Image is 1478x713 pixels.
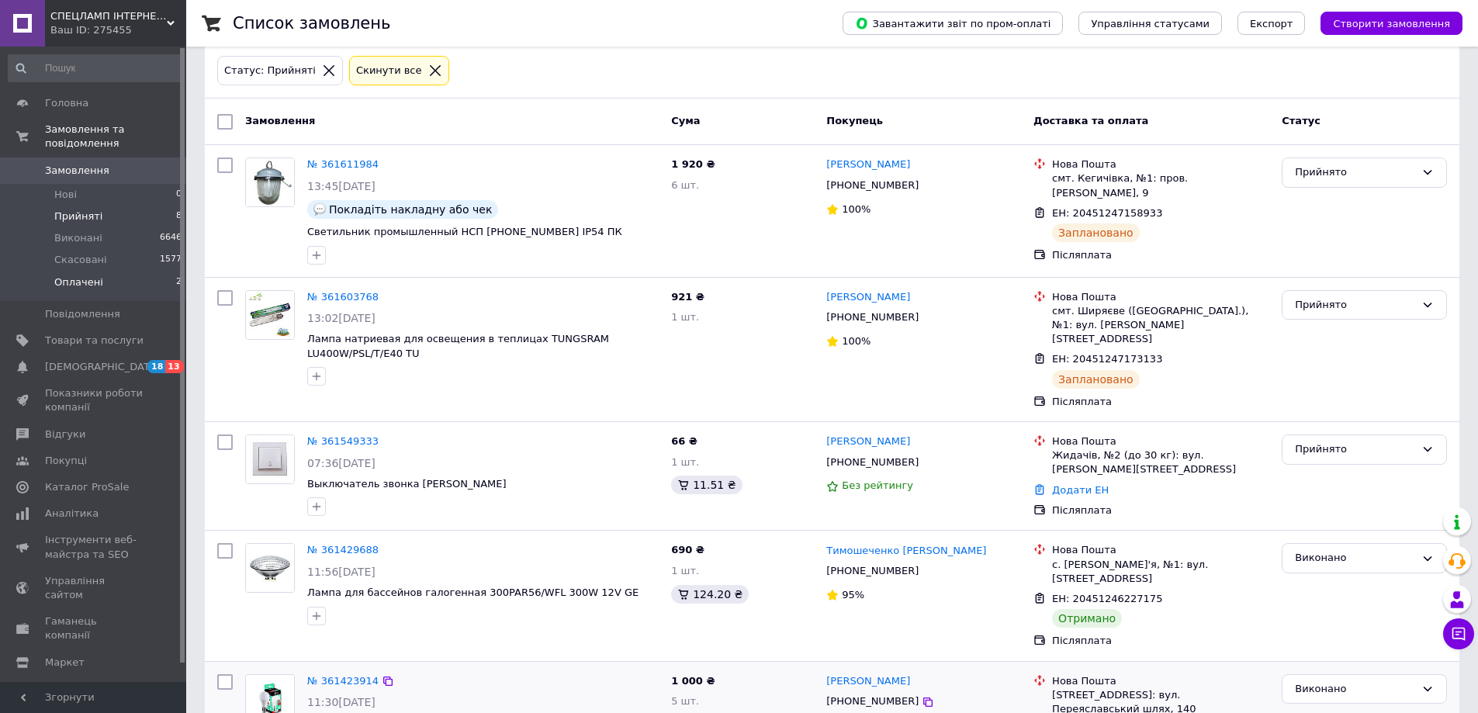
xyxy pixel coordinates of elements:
[826,290,910,305] a: [PERSON_NAME]
[671,456,699,468] span: 1 шт.
[245,543,295,593] a: Фото товару
[671,291,704,303] span: 921 ₴
[671,179,699,191] span: 6 шт.
[307,478,507,490] a: Выключатель звонка [PERSON_NAME]
[1237,12,1306,35] button: Експорт
[307,180,376,192] span: 13:45[DATE]
[671,115,700,126] span: Cума
[842,479,913,491] span: Без рейтингу
[45,454,87,468] span: Покупці
[855,16,1051,30] span: Завантажити звіт по пром-оплаті
[45,480,129,494] span: Каталог ProSale
[671,695,699,707] span: 5 шт.
[1052,171,1269,199] div: смт. Кегичівка, №1: пров. [PERSON_NAME], 9
[1282,115,1321,126] span: Статус
[1052,674,1269,688] div: Нова Пошта
[54,253,107,267] span: Скасовані
[45,507,99,521] span: Аналітика
[160,231,182,245] span: 6646
[307,312,376,324] span: 13:02[DATE]
[671,311,699,323] span: 1 шт.
[1052,593,1162,604] span: ЕН: 20451246227175
[842,589,864,601] span: 95%
[671,675,715,687] span: 1 000 ₴
[307,587,639,598] a: Лампа для бассейнов галогенная 300PAR56/WFL 300W 12V GE
[826,434,910,449] a: [PERSON_NAME]
[45,656,85,670] span: Маркет
[246,544,294,592] img: Фото товару
[245,290,295,340] a: Фото товару
[826,695,919,707] span: [PHONE_NUMBER]
[826,456,919,468] span: [PHONE_NUMBER]
[329,203,492,216] span: Покладіть накладну або чек
[1052,157,1269,171] div: Нова Пошта
[245,115,315,126] span: Замовлення
[842,203,871,215] span: 100%
[45,96,88,110] span: Головна
[1052,290,1269,304] div: Нова Пошта
[1078,12,1222,35] button: Управління статусами
[307,544,379,556] a: № 361429688
[307,675,379,687] a: № 361423914
[353,63,425,79] div: Cкинути все
[221,63,319,79] div: Статус: Прийняті
[307,226,622,237] a: Светильник промышленный НСП [PHONE_NUMBER] IP54 ПК
[45,164,109,178] span: Замовлення
[307,435,379,447] a: № 361549333
[246,291,294,339] img: Фото товару
[1052,448,1269,476] div: Жидачів, №2 (до 30 кг): вул. [PERSON_NAME][STREET_ADDRESS]
[54,275,103,289] span: Оплачені
[1052,395,1269,409] div: Післяплата
[1443,618,1474,649] button: Чат з покупцем
[1052,434,1269,448] div: Нова Пошта
[313,203,326,216] img: :speech_balloon:
[1295,550,1415,566] div: Виконано
[1295,681,1415,697] div: Виконано
[54,188,77,202] span: Нові
[671,585,749,604] div: 124.20 ₴
[307,457,376,469] span: 07:36[DATE]
[1295,297,1415,313] div: Прийнято
[176,209,182,223] span: 8
[160,253,182,267] span: 1577
[826,544,986,559] a: Тимошеченко [PERSON_NAME]
[1052,543,1269,557] div: Нова Пошта
[1295,441,1415,458] div: Прийнято
[1091,18,1210,29] span: Управління статусами
[45,307,120,321] span: Повідомлення
[1052,634,1269,648] div: Післяплата
[671,565,699,576] span: 1 шт.
[1052,248,1269,262] div: Післяплата
[45,427,85,441] span: Відгуки
[1052,207,1162,219] span: ЕН: 20451247158933
[1052,609,1122,628] div: Отримано
[45,614,144,642] span: Гаманець компанії
[45,123,186,151] span: Замовлення та повідомлення
[54,209,102,223] span: Прийняті
[246,158,294,206] img: Фото товару
[45,360,160,374] span: [DEMOGRAPHIC_DATA]
[671,158,715,170] span: 1 920 ₴
[1052,370,1140,389] div: Заплановано
[1052,504,1269,517] div: Післяплата
[826,311,919,323] span: [PHONE_NUMBER]
[245,157,295,207] a: Фото товару
[826,157,910,172] a: [PERSON_NAME]
[245,434,295,484] a: Фото товару
[1052,223,1140,242] div: Заплановано
[671,435,697,447] span: 66 ₴
[671,544,704,556] span: 690 ₴
[176,275,182,289] span: 2
[45,386,144,414] span: Показники роботи компанії
[1333,18,1450,29] span: Створити замовлення
[826,674,910,689] a: [PERSON_NAME]
[826,115,883,126] span: Покупець
[307,566,376,578] span: 11:56[DATE]
[165,360,183,373] span: 13
[307,696,376,708] span: 11:30[DATE]
[45,334,144,348] span: Товари та послуги
[307,158,379,170] a: № 361611984
[1052,353,1162,365] span: ЕН: 20451247173133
